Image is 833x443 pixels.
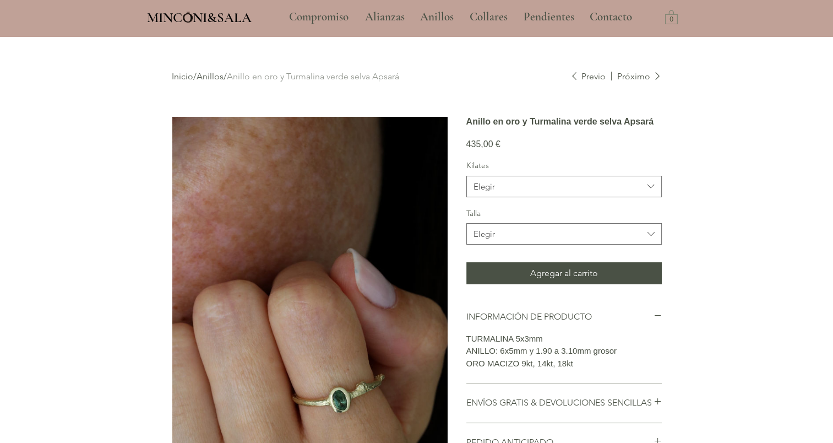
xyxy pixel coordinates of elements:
nav: Sitio [259,3,662,31]
p: Contacto [584,3,638,31]
a: Compromiso [281,3,357,31]
img: Minconi Sala [183,12,193,23]
a: Collares [461,3,515,31]
span: MINCONI&SALA [147,9,252,26]
a: Contacto [581,3,641,31]
a: Alianzas [357,3,412,31]
text: 0 [669,16,673,24]
p: Pendientes [518,3,580,31]
p: Alianzas [360,3,410,31]
a: MINCONI&SALA [147,7,252,25]
p: Anillos [415,3,459,31]
a: Carrito con 0 ítems [665,9,678,24]
p: Collares [464,3,513,31]
a: Anillos [412,3,461,31]
a: Pendientes [515,3,581,31]
p: Compromiso [284,3,354,31]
